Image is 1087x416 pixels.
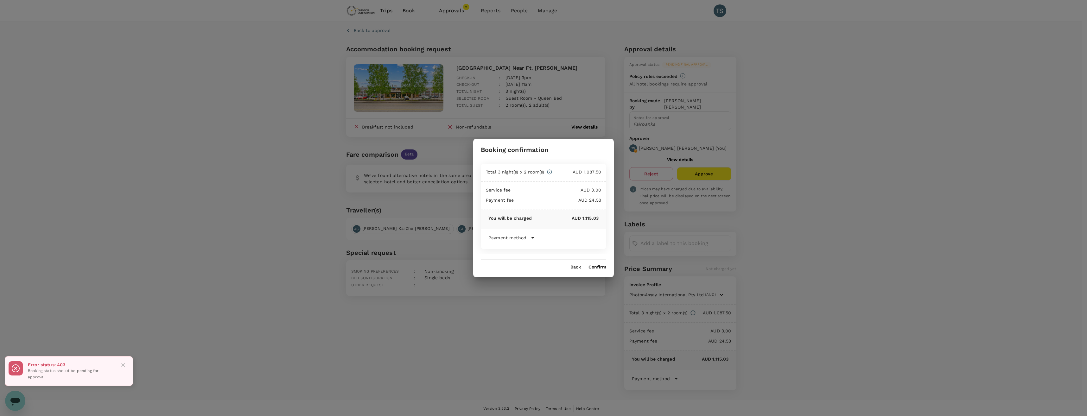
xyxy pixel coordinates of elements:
[481,146,548,154] h3: Booking confirmation
[570,265,581,270] button: Back
[28,368,113,381] p: Booking status should be pending for approval
[118,360,128,370] button: Close
[28,362,113,368] p: Error status: 403
[588,265,606,270] button: Confirm
[486,187,511,193] p: Service fee
[486,197,514,203] p: Payment fee
[486,169,544,175] p: Total 3 night(s) x 2 room(s)
[552,169,601,175] p: AUD 1,087.50
[488,235,526,241] p: Payment method
[532,215,599,221] p: AUD 1,115.03
[514,197,601,203] p: AUD 24.53
[511,187,601,193] p: AUD 3.00
[488,215,532,221] p: You will be charged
